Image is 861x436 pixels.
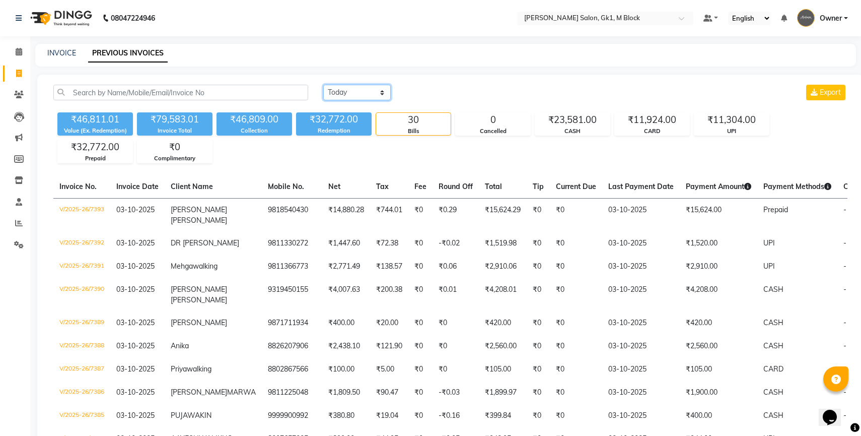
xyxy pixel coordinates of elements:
[370,335,408,358] td: ₹121.90
[53,312,110,335] td: V/2025-26/7389
[535,113,610,127] div: ₹23,581.00
[370,312,408,335] td: ₹20.00
[433,278,479,312] td: ₹0.01
[433,232,479,255] td: -₹0.02
[602,335,680,358] td: 03-10-2025
[262,255,322,278] td: 9811366773
[187,364,211,373] span: walking
[806,85,845,100] button: Export
[408,232,433,255] td: ₹0
[53,381,110,404] td: V/2025-26/7386
[137,154,212,163] div: Complimentary
[527,358,550,381] td: ₹0
[527,255,550,278] td: ₹0
[116,388,155,397] span: 03-10-2025
[439,182,473,191] span: Round Off
[171,388,227,397] span: [PERSON_NAME]
[322,255,370,278] td: ₹2,771.49
[456,113,530,127] div: 0
[53,198,110,232] td: V/2025-26/7393
[763,364,783,373] span: CARD
[819,396,851,426] iframe: chat widget
[408,335,433,358] td: ₹0
[116,341,155,350] span: 03-10-2025
[843,205,846,214] span: -
[433,255,479,278] td: ₹0.06
[550,358,602,381] td: ₹0
[433,381,479,404] td: -₹0.03
[694,127,769,136] div: UPI
[763,411,783,420] span: CASH
[414,182,426,191] span: Fee
[58,140,132,154] div: ₹32,772.00
[171,318,227,327] span: [PERSON_NAME]
[797,9,815,27] img: Owner
[479,198,527,232] td: ₹15,624.29
[370,381,408,404] td: ₹90.47
[53,278,110,312] td: V/2025-26/7390
[137,112,212,127] div: ₹79,583.01
[479,358,527,381] td: ₹105.00
[328,182,340,191] span: Net
[59,182,97,191] span: Invoice No.
[116,364,155,373] span: 03-10-2025
[843,262,846,271] span: -
[550,198,602,232] td: ₹0
[171,262,193,271] span: Mehga
[322,312,370,335] td: ₹400.00
[262,232,322,255] td: 9811330272
[322,404,370,427] td: ₹380.80
[171,216,227,225] span: [PERSON_NAME]
[217,127,292,135] div: Collection
[171,411,187,420] span: PUJA
[408,381,433,404] td: ₹0
[680,335,757,358] td: ₹2,560.00
[53,232,110,255] td: V/2025-26/7392
[550,312,602,335] td: ₹0
[171,182,213,191] span: Client Name
[171,205,227,214] span: [PERSON_NAME]
[116,262,155,271] span: 03-10-2025
[843,364,846,373] span: -
[527,381,550,404] td: ₹0
[843,285,846,294] span: -
[602,232,680,255] td: 03-10-2025
[262,404,322,427] td: 9999900992
[843,238,846,247] span: -
[608,182,674,191] span: Last Payment Date
[88,44,168,63] a: PREVIOUS INVOICES
[370,255,408,278] td: ₹138.57
[680,358,757,381] td: ₹105.00
[763,341,783,350] span: CASH
[556,182,596,191] span: Current Due
[171,364,187,373] span: Priya
[111,4,155,32] b: 08047224946
[479,381,527,404] td: ₹1,899.97
[268,182,304,191] span: Mobile No.
[376,113,451,127] div: 30
[376,127,451,136] div: Bills
[763,262,775,271] span: UPI
[53,255,110,278] td: V/2025-26/7391
[370,404,408,427] td: ₹19.04
[433,404,479,427] td: -₹0.16
[57,112,133,127] div: ₹46,811.01
[550,335,602,358] td: ₹0
[47,48,76,57] a: INVOICE
[602,198,680,232] td: 03-10-2025
[763,388,783,397] span: CASH
[322,358,370,381] td: ₹100.00
[485,182,502,191] span: Total
[433,358,479,381] td: ₹0
[408,278,433,312] td: ₹0
[602,404,680,427] td: 03-10-2025
[193,262,218,271] span: walking
[262,335,322,358] td: 8826207906
[527,198,550,232] td: ₹0
[820,13,842,24] span: Owner
[53,358,110,381] td: V/2025-26/7387
[116,411,155,420] span: 03-10-2025
[456,127,530,136] div: Cancelled
[527,335,550,358] td: ₹0
[262,312,322,335] td: 9871711934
